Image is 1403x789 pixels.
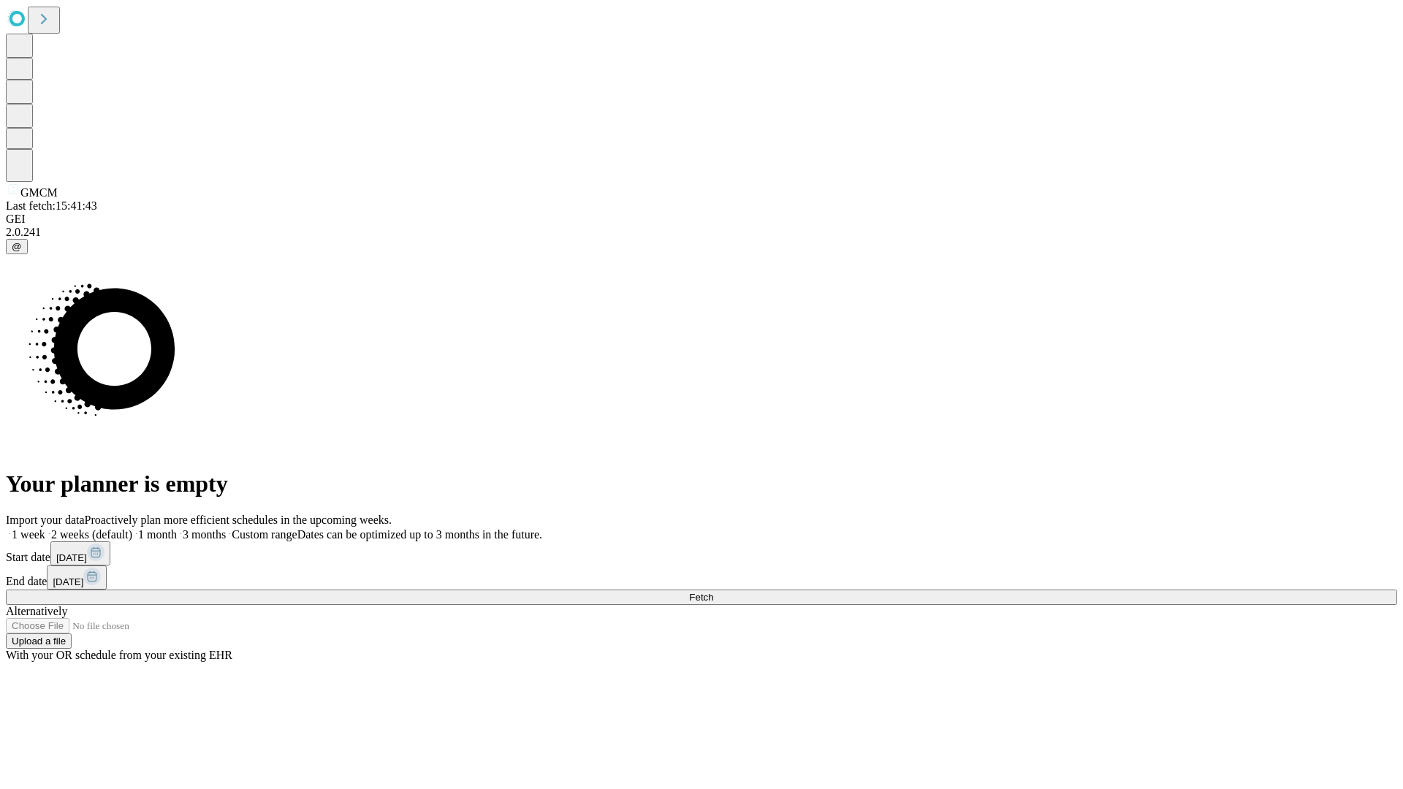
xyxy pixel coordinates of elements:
[12,241,22,252] span: @
[6,590,1397,605] button: Fetch
[6,213,1397,226] div: GEI
[6,514,85,526] span: Import your data
[6,226,1397,239] div: 2.0.241
[6,633,72,649] button: Upload a file
[12,528,45,541] span: 1 week
[138,528,177,541] span: 1 month
[183,528,226,541] span: 3 months
[6,565,1397,590] div: End date
[297,528,542,541] span: Dates can be optimized up to 3 months in the future.
[6,239,28,254] button: @
[6,605,67,617] span: Alternatively
[50,541,110,565] button: [DATE]
[6,199,97,212] span: Last fetch: 15:41:43
[232,528,297,541] span: Custom range
[20,186,58,199] span: GMCM
[53,576,83,587] span: [DATE]
[85,514,392,526] span: Proactively plan more efficient schedules in the upcoming weeks.
[6,649,232,661] span: With your OR schedule from your existing EHR
[6,470,1397,498] h1: Your planner is empty
[689,592,713,603] span: Fetch
[51,528,132,541] span: 2 weeks (default)
[6,541,1397,565] div: Start date
[56,552,87,563] span: [DATE]
[47,565,107,590] button: [DATE]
